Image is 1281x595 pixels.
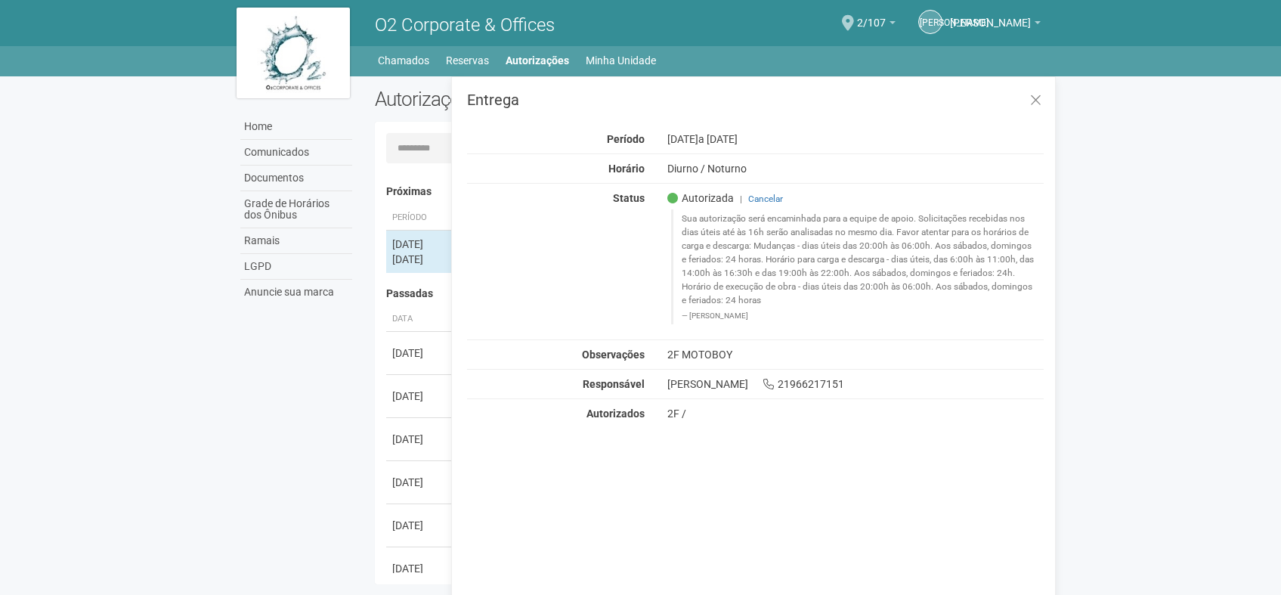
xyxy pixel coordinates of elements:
[386,186,1034,197] h4: Próximas
[740,194,742,204] span: |
[392,389,448,404] div: [DATE]
[667,191,734,205] span: Autorizada
[607,133,645,145] strong: Período
[392,432,448,447] div: [DATE]
[240,191,352,228] a: Grade de Horários dos Ônibus
[240,254,352,280] a: LGPD
[582,349,645,361] strong: Observações
[392,252,448,267] div: [DATE]
[386,288,1034,299] h4: Passadas
[857,2,886,29] span: 2/107
[950,2,1031,29] span: Juliana Oliveira
[656,132,1056,146] div: [DATE]
[386,307,454,332] th: Data
[656,348,1056,361] div: 2F MOTOBOY
[656,162,1056,175] div: Diurno / Noturno
[392,237,448,252] div: [DATE]
[375,88,698,110] h2: Autorizações
[748,194,783,204] a: Cancelar
[918,10,942,34] a: [PERSON_NAME]
[446,50,489,71] a: Reservas
[386,206,454,231] th: Período
[608,163,645,175] strong: Horário
[378,50,429,71] a: Chamados
[950,19,1041,31] a: [PERSON_NAME]
[682,311,1036,321] footer: [PERSON_NAME]
[392,518,448,533] div: [DATE]
[583,378,645,390] strong: Responsável
[237,8,350,98] img: logo.jpg
[671,209,1044,324] blockquote: Sua autorização será encaminhada para a equipe de apoio. Solicitações recebidas nos dias úteis at...
[467,92,1044,107] h3: Entrega
[392,346,448,361] div: [DATE]
[392,561,448,576] div: [DATE]
[698,133,738,145] span: a [DATE]
[667,407,1044,420] div: 2F /
[586,408,645,420] strong: Autorizados
[656,377,1056,391] div: [PERSON_NAME] 21966217151
[375,14,555,36] span: O2 Corporate & Offices
[506,50,569,71] a: Autorizações
[240,228,352,254] a: Ramais
[613,192,645,204] strong: Status
[392,475,448,490] div: [DATE]
[857,19,896,31] a: 2/107
[240,114,352,140] a: Home
[240,280,352,305] a: Anuncie sua marca
[240,166,352,191] a: Documentos
[240,140,352,166] a: Comunicados
[586,50,656,71] a: Minha Unidade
